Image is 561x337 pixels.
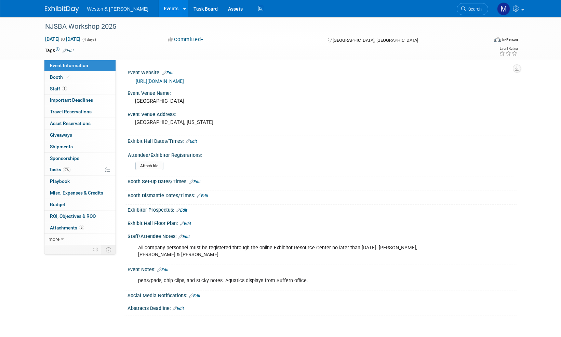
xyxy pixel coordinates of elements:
span: to [59,36,66,42]
a: Edit [173,306,184,311]
span: 1 [62,86,67,91]
span: Asset Reservations [50,121,91,126]
span: [GEOGRAPHIC_DATA], [GEOGRAPHIC_DATA] [333,38,418,43]
a: Edit [162,71,174,75]
div: pens/pads, chip clips, and sticky notes. Aquatics displays from Suffern office. [133,274,441,288]
a: Edit [63,48,74,53]
a: Giveaways [44,129,116,141]
a: Edit [189,294,200,298]
div: Event Venue Name: [128,88,517,97]
a: Budget [44,199,116,210]
a: Attachments5 [44,222,116,234]
span: Misc. Expenses & Credits [50,190,103,196]
span: Tasks [49,167,70,172]
a: Playbook [44,176,116,187]
pre: [GEOGRAPHIC_DATA], [US_STATE] [135,119,282,125]
div: Attendee/Exhibitor Registrations: [128,150,513,159]
a: Tasks0% [44,164,116,175]
span: Search [466,7,482,12]
span: Sponsorships [50,155,79,161]
a: Edit [180,221,191,226]
div: Booth Set-up Dates/Times: [128,176,517,185]
i: Booth reservation complete [66,75,69,79]
a: more [44,234,116,245]
a: Booth [44,72,116,83]
a: Edit [176,208,187,213]
div: Abstracts Deadline: [128,303,517,312]
div: Event Notes: [128,264,517,273]
img: Format-Inperson.png [494,37,501,42]
div: All company personnel must be registered through the online Exhibitor Resource Center no later th... [133,241,441,262]
img: Mary Ann Trujillo [497,2,510,15]
span: Travel Reservations [50,109,92,114]
div: Event Website: [128,67,517,76]
div: [GEOGRAPHIC_DATA] [133,96,511,107]
span: Weston & [PERSON_NAME] [87,6,148,12]
span: Playbook [50,178,70,184]
div: Exhibitor Prospectus: [128,205,517,214]
div: Social Media Notifications: [128,290,517,299]
span: Event Information [50,63,88,68]
img: ExhibitDay [45,6,79,13]
div: Staff/Attendee Notes: [128,231,517,240]
a: Edit [178,234,190,239]
a: Travel Reservations [44,106,116,117]
div: Exhibit Hall Floor Plan: [128,218,517,227]
div: Exhibit Hall Dates/Times: [128,136,517,145]
span: 0% [63,167,70,172]
span: Staff [50,86,67,91]
span: more [49,236,59,242]
span: Attachments [50,225,84,230]
a: Edit [186,139,197,144]
a: Misc. Expenses & Credits [44,187,116,199]
a: ROI, Objectives & ROO [44,211,116,222]
span: Budget [50,202,65,207]
div: In-Person [502,37,518,42]
span: 5 [79,225,84,230]
a: Shipments [44,141,116,152]
span: Booth [50,74,71,80]
div: Event Venue Address: [128,109,517,118]
a: Sponsorships [44,153,116,164]
td: Toggle Event Tabs [102,245,116,254]
span: Important Deadlines [50,97,93,103]
a: Edit [189,179,201,184]
span: ROI, Objectives & ROO [50,213,96,219]
div: NJSBA Workshop 2025 [43,21,478,33]
a: Asset Reservations [44,118,116,129]
a: Staff1 [44,83,116,95]
div: Event Format [448,36,518,46]
span: Shipments [50,144,73,149]
button: Committed [165,36,206,43]
a: Edit [197,194,208,198]
a: Important Deadlines [44,95,116,106]
span: [DATE] [DATE] [45,36,81,42]
a: Edit [157,267,169,272]
td: Personalize Event Tab Strip [90,245,102,254]
a: Search [457,3,488,15]
div: Booth Dismantle Dates/Times: [128,190,517,199]
div: Event Rating [499,47,518,50]
td: Tags [45,47,74,54]
span: Giveaways [50,132,72,138]
a: Event Information [44,60,116,71]
a: [URL][DOMAIN_NAME] [136,78,184,84]
span: (4 days) [82,37,96,42]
